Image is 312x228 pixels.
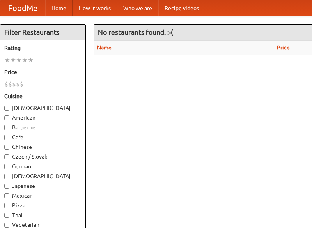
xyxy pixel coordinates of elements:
a: Who we are [117,0,158,16]
input: Japanese [4,184,9,189]
a: How it works [73,0,117,16]
label: Thai [4,211,82,219]
input: American [4,115,9,120]
li: ★ [4,56,10,64]
ng-pluralize: No restaurants found. :-( [98,28,173,36]
input: [DEMOGRAPHIC_DATA] [4,174,9,179]
input: [DEMOGRAPHIC_DATA] [4,106,9,111]
li: $ [12,80,16,88]
label: Chinese [4,143,82,151]
a: Recipe videos [158,0,205,16]
input: German [4,164,9,169]
label: Czech / Slovak [4,153,82,161]
input: Barbecue [4,125,9,130]
label: Mexican [4,192,82,200]
input: Pizza [4,203,9,208]
li: ★ [22,56,28,64]
input: Czech / Slovak [4,154,9,159]
a: Name [97,44,112,51]
a: Home [45,0,73,16]
li: $ [20,80,24,88]
h5: Cuisine [4,92,82,100]
h5: Rating [4,44,82,52]
label: German [4,163,82,170]
h5: Price [4,68,82,76]
li: ★ [10,56,16,64]
li: ★ [16,56,22,64]
li: ★ [28,56,34,64]
h4: Filter Restaurants [0,25,85,40]
label: American [4,114,82,122]
li: $ [8,80,12,88]
input: Mexican [4,193,9,198]
label: Cafe [4,133,82,141]
a: Price [277,44,290,51]
li: $ [16,80,20,88]
input: Vegetarian [4,223,9,228]
label: Pizza [4,201,82,209]
input: Cafe [4,135,9,140]
label: Barbecue [4,124,82,131]
input: Chinese [4,145,9,150]
label: Japanese [4,182,82,190]
input: Thai [4,213,9,218]
li: $ [4,80,8,88]
label: [DEMOGRAPHIC_DATA] [4,104,82,112]
label: [DEMOGRAPHIC_DATA] [4,172,82,180]
a: FoodMe [0,0,45,16]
